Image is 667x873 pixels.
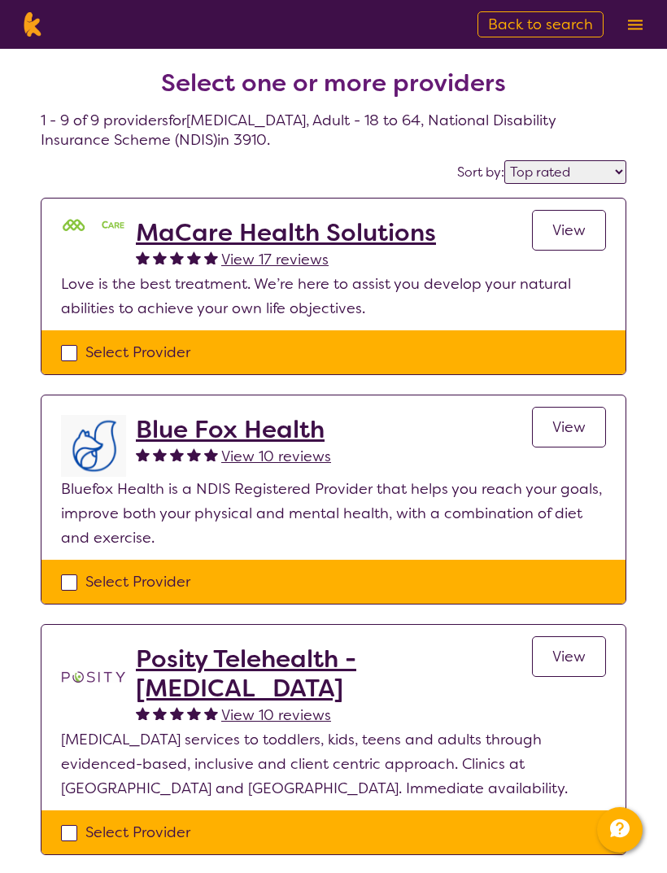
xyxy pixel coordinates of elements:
[532,407,606,447] a: View
[136,251,150,264] img: fullstar
[136,706,150,720] img: fullstar
[161,68,506,98] h2: Select one or more providers
[61,644,126,709] img: t1bslo80pcylnzwjhndq.png
[221,247,329,272] a: View 17 reviews
[153,251,167,264] img: fullstar
[136,415,331,444] a: Blue Fox Health
[477,11,604,37] a: Back to search
[221,250,329,269] span: View 17 reviews
[187,251,201,264] img: fullstar
[187,706,201,720] img: fullstar
[221,444,331,469] a: View 10 reviews
[457,164,504,181] label: Sort by:
[136,447,150,461] img: fullstar
[532,636,606,677] a: View
[20,12,45,37] img: Karista logo
[532,210,606,251] a: View
[170,447,184,461] img: fullstar
[221,705,331,725] span: View 10 reviews
[552,647,586,666] span: View
[136,644,532,703] a: Posity Telehealth - [MEDICAL_DATA]
[597,807,643,853] button: Channel Menu
[170,706,184,720] img: fullstar
[221,703,331,727] a: View 10 reviews
[488,15,593,34] span: Back to search
[61,727,606,801] p: [MEDICAL_DATA] services to toddlers, kids, teens and adults through evidenced-based, inclusive an...
[61,477,606,550] p: Bluefox Health is a NDIS Registered Provider that helps you reach your goals, improve both your p...
[61,272,606,321] p: Love is the best treatment. We’re here to assist you develop your natural abilities to achieve yo...
[552,417,586,437] span: View
[170,251,184,264] img: fullstar
[153,447,167,461] img: fullstar
[552,220,586,240] span: View
[187,447,201,461] img: fullstar
[204,251,218,264] img: fullstar
[41,29,626,150] h4: 1 - 9 of 9 providers for [MEDICAL_DATA] , Adult - 18 to 64 , National Disability Insurance Scheme...
[628,20,643,30] img: menu
[136,218,436,247] a: MaCare Health Solutions
[221,447,331,466] span: View 10 reviews
[61,415,126,477] img: lyehhyr6avbivpacwqcf.png
[153,706,167,720] img: fullstar
[204,706,218,720] img: fullstar
[204,447,218,461] img: fullstar
[61,218,126,234] img: mgttalrdbt23wl6urpfy.png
